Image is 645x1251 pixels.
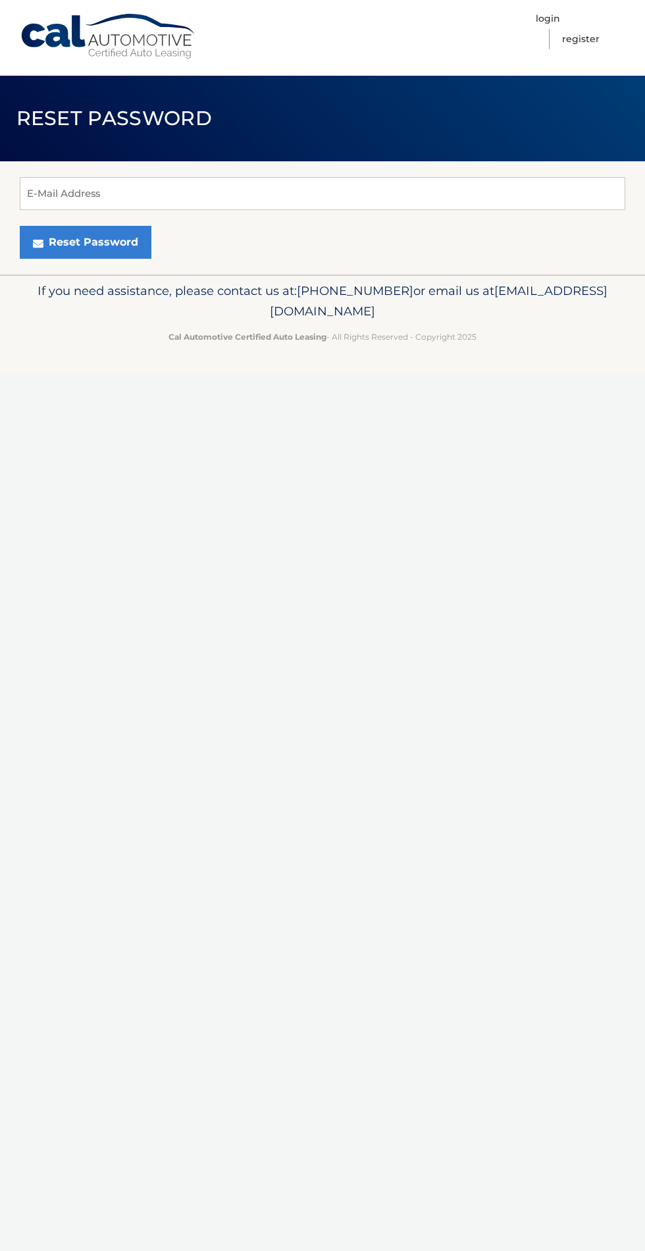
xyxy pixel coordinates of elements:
p: If you need assistance, please contact us at: or email us at [20,280,625,323]
p: - All Rights Reserved - Copyright 2025 [20,330,625,344]
a: Login [536,9,560,29]
a: Cal Automotive [20,13,197,60]
a: Register [562,29,600,49]
span: Reset Password [16,106,212,130]
strong: Cal Automotive Certified Auto Leasing [168,332,326,342]
input: E-Mail Address [20,177,625,210]
button: Reset Password [20,226,151,259]
span: [PHONE_NUMBER] [297,283,413,298]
